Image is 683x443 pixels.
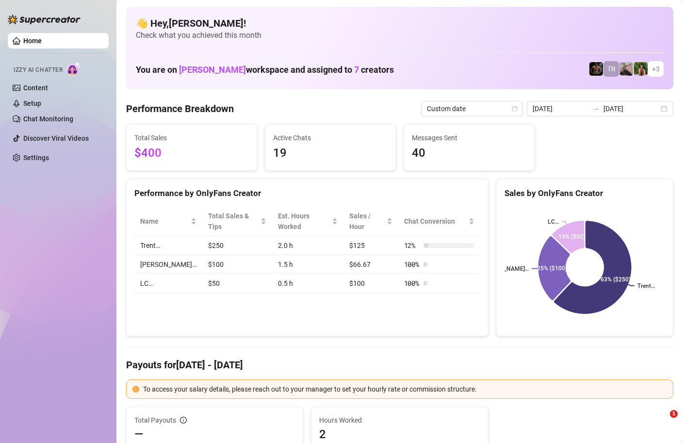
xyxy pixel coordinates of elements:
[23,115,73,123] a: Chat Monitoring
[349,211,384,232] span: Sales / Hour
[319,427,480,442] span: 2
[202,274,272,293] td: $50
[607,64,616,74] span: TR
[202,207,272,236] th: Total Sales & Tips
[134,274,202,293] td: LC…
[134,427,144,442] span: —
[343,207,398,236] th: Sales / Hour
[208,211,259,232] span: Total Sales & Tips
[533,103,588,114] input: Start date
[398,207,480,236] th: Chat Conversion
[603,103,659,114] input: End date
[179,65,246,75] span: [PERSON_NAME]
[592,105,600,113] span: swap-right
[404,216,467,227] span: Chat Conversion
[619,62,633,76] img: LC
[343,255,398,274] td: $66.67
[23,99,41,107] a: Setup
[136,65,394,75] h1: You are on workspace and assigned to creators
[278,211,330,232] div: Est. Hours Worked
[23,37,42,45] a: Home
[404,278,420,289] span: 100 %
[23,154,49,162] a: Settings
[136,16,664,30] h4: 👋 Hey, [PERSON_NAME] !
[143,384,667,394] div: To access your salary details, please reach out to your manager to set your hourly rate or commis...
[343,236,398,255] td: $125
[634,62,648,76] img: Nathaniel
[650,410,673,433] iframe: Intercom live chat
[504,187,665,200] div: Sales by OnlyFans Creator
[548,218,559,225] text: LC…
[134,144,249,163] span: $400
[272,255,343,274] td: 1.5 h
[202,255,272,274] td: $100
[202,236,272,255] td: $250
[23,84,48,92] a: Content
[404,240,420,251] span: 12 %
[319,415,480,426] span: Hours Worked
[134,415,176,426] span: Total Payouts
[592,105,600,113] span: to
[427,101,517,116] span: Custom date
[23,134,89,142] a: Discover Viral Videos
[140,216,189,227] span: Name
[8,15,81,24] img: logo-BBDzfeDw.svg
[273,132,388,143] span: Active Chats
[134,255,202,274] td: [PERSON_NAME]…
[136,30,664,41] span: Check what you achieved this month
[66,62,81,76] img: AI Chatter
[404,259,420,270] span: 100 %
[589,62,603,76] img: Trent
[134,187,480,200] div: Performance by OnlyFans Creator
[134,207,202,236] th: Name
[670,410,678,418] span: 1
[126,102,234,115] h4: Performance Breakdown
[412,144,526,163] span: 40
[354,65,359,75] span: 7
[126,358,673,372] h4: Payouts for [DATE] - [DATE]
[412,132,526,143] span: Messages Sent
[180,417,187,424] span: info-circle
[14,66,63,75] span: Izzy AI Chatter
[272,274,343,293] td: 0.5 h
[273,144,388,163] span: 19
[637,282,655,289] text: Trent…
[134,132,249,143] span: Total Sales
[512,106,518,112] span: calendar
[272,236,343,255] td: 2.0 h
[652,64,660,74] span: + 3
[132,386,139,393] span: exclamation-circle
[480,265,529,272] text: [PERSON_NAME]…
[134,236,202,255] td: Trent…
[343,274,398,293] td: $100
